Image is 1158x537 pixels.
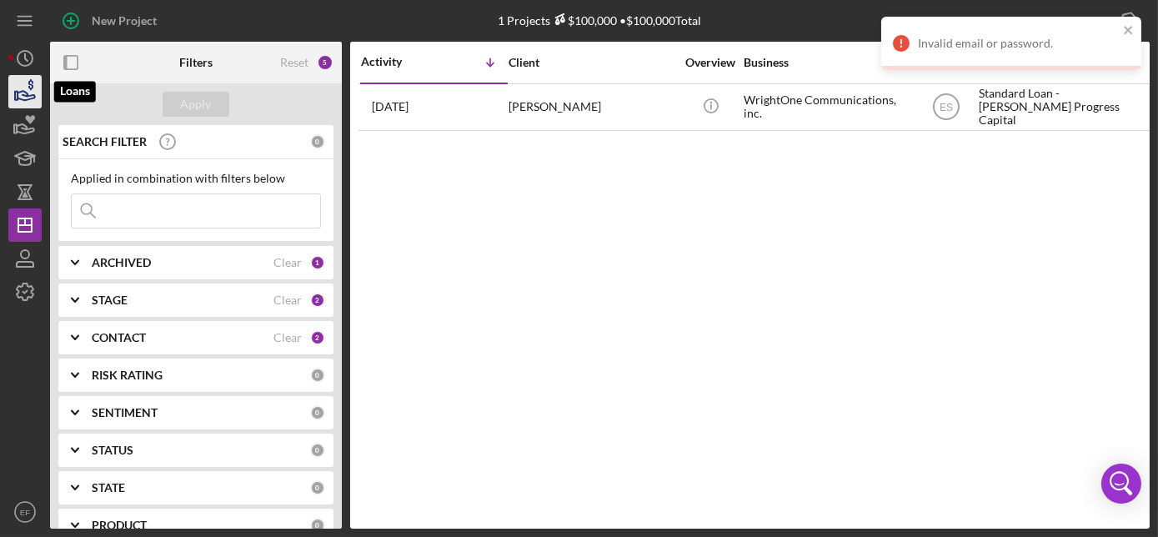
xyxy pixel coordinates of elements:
[310,134,325,149] div: 0
[8,495,42,529] button: EF
[273,294,302,307] div: Clear
[310,368,325,383] div: 0
[1055,4,1150,38] button: Export
[918,37,1118,50] div: Invalid email or password.
[310,255,325,270] div: 1
[92,331,146,344] b: CONTACT
[509,85,675,129] div: [PERSON_NAME]
[310,405,325,420] div: 0
[280,56,308,69] div: Reset
[310,518,325,533] div: 0
[679,56,742,69] div: Overview
[92,444,133,457] b: STATUS
[744,56,910,69] div: Business
[179,56,213,69] b: Filters
[163,92,229,117] button: Apply
[361,55,434,68] div: Activity
[181,92,212,117] div: Apply
[71,172,321,185] div: Applied in combination with filters below
[744,85,910,129] div: WrightOne Communications, inc.
[939,102,952,113] text: ES
[551,13,618,28] div: $100,000
[92,519,147,532] b: PRODUCT
[92,369,163,382] b: RISK RATING
[63,135,147,148] b: SEARCH FILTER
[92,294,128,307] b: STAGE
[372,100,409,113] time: 2025-09-22 15:58
[273,256,302,269] div: Clear
[310,443,325,458] div: 0
[1123,23,1135,39] button: close
[92,256,151,269] b: ARCHIVED
[1101,464,1141,504] div: Open Intercom Messenger
[310,330,325,345] div: 2
[92,406,158,419] b: SENTIMENT
[310,293,325,308] div: 2
[509,56,675,69] div: Client
[50,4,173,38] button: New Project
[92,481,125,494] b: STATE
[310,480,325,495] div: 0
[317,54,333,71] div: 5
[1072,4,1108,38] div: Export
[499,13,702,28] div: 1 Projects • $100,000 Total
[92,4,157,38] div: New Project
[20,508,30,517] text: EF
[273,331,302,344] div: Clear
[979,85,1145,129] div: Standard Loan - [PERSON_NAME] Progress Capital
